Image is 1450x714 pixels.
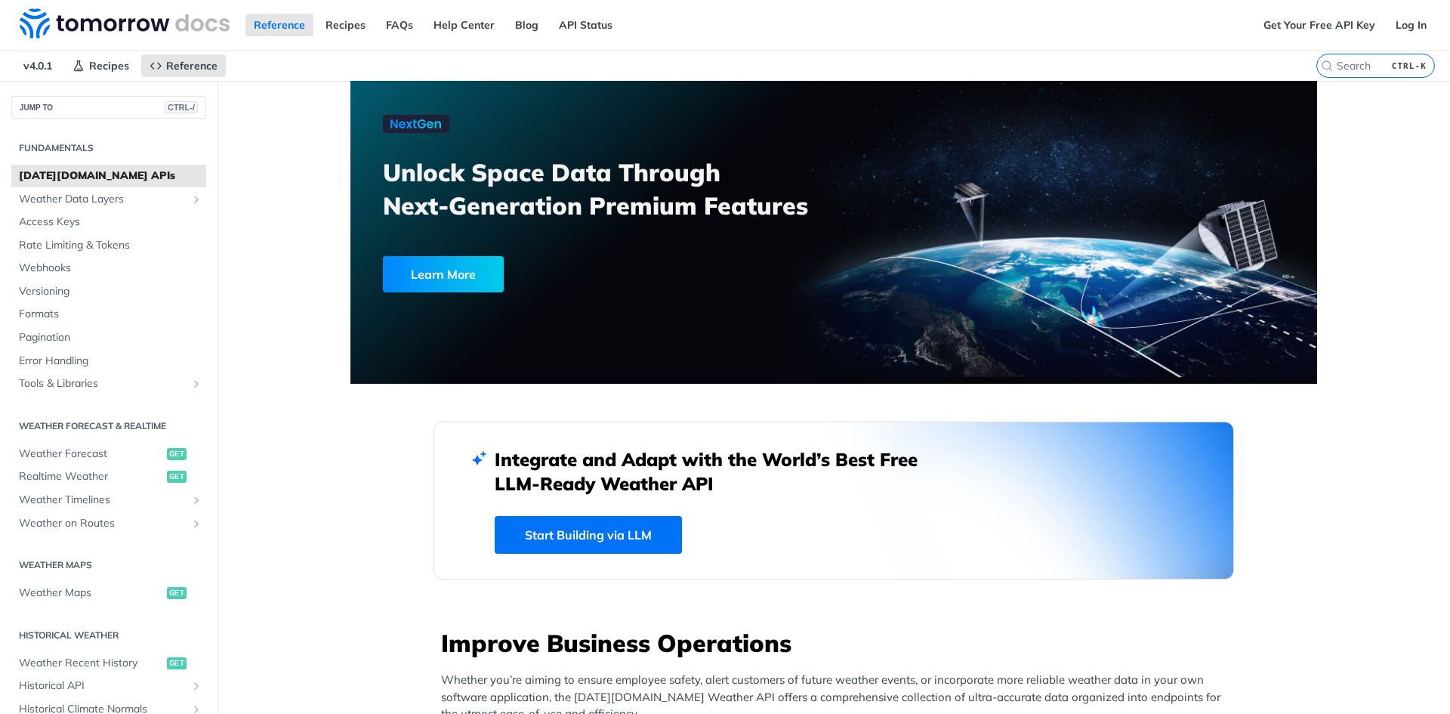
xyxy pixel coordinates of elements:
a: Reference [141,54,226,77]
span: Weather Data Layers [19,192,187,207]
button: Show subpages for Tools & Libraries [190,378,202,390]
h3: Unlock Space Data Through Next-Generation Premium Features [383,156,850,222]
a: Realtime Weatherget [11,465,206,488]
span: Pagination [19,330,202,345]
span: Error Handling [19,354,202,369]
h2: Weather Maps [11,558,206,572]
h3: Improve Business Operations [441,626,1234,660]
h2: Historical Weather [11,629,206,642]
button: Show subpages for Weather on Routes [190,518,202,530]
a: Log In [1387,14,1435,36]
span: Formats [19,307,202,322]
a: [DATE][DOMAIN_NAME] APIs [11,165,206,187]
svg: Search [1321,60,1333,72]
span: CTRL-/ [165,101,198,113]
h2: Weather Forecast & realtime [11,419,206,433]
a: Weather Data LayersShow subpages for Weather Data Layers [11,188,206,211]
span: Weather Timelines [19,493,187,508]
button: Show subpages for Historical API [190,680,202,692]
span: Weather Recent History [19,656,163,671]
h2: Integrate and Adapt with the World’s Best Free LLM-Ready Weather API [495,447,940,496]
span: Recipes [89,59,129,73]
a: Pagination [11,326,206,349]
span: Weather on Routes [19,516,187,531]
span: [DATE][DOMAIN_NAME] APIs [19,168,202,184]
a: Webhooks [11,257,206,280]
kbd: CTRL-K [1388,58,1430,73]
a: Reference [245,14,313,36]
a: Learn More [383,256,757,292]
span: Weather Maps [19,586,163,601]
span: Historical API [19,678,187,694]
a: Weather Forecastget [11,443,206,465]
a: Get Your Free API Key [1255,14,1384,36]
a: Recipes [64,54,137,77]
img: NextGen [383,115,449,133]
img: Tomorrow.io Weather API Docs [20,8,230,39]
button: Show subpages for Weather Timelines [190,494,202,506]
span: Rate Limiting & Tokens [19,238,202,253]
a: Error Handling [11,350,206,372]
span: Versioning [19,284,202,299]
span: Reference [166,59,217,73]
a: Versioning [11,280,206,303]
a: Tools & LibrariesShow subpages for Tools & Libraries [11,372,206,395]
a: Historical APIShow subpages for Historical API [11,675,206,697]
h2: Fundamentals [11,141,206,155]
a: Weather on RoutesShow subpages for Weather on Routes [11,512,206,535]
span: get [167,587,187,599]
span: Tools & Libraries [19,376,187,391]
a: Recipes [317,14,374,36]
span: Webhooks [19,261,202,276]
a: Rate Limiting & Tokens [11,234,206,257]
span: get [167,471,187,483]
button: JUMP TOCTRL-/ [11,96,206,119]
span: Realtime Weather [19,469,163,484]
a: Weather Recent Historyget [11,652,206,675]
a: Weather TimelinesShow subpages for Weather Timelines [11,489,206,512]
span: Weather Forecast [19,447,163,462]
button: Show subpages for Weather Data Layers [190,193,202,206]
a: Blog [507,14,547,36]
a: Start Building via LLM [495,516,682,554]
span: get [167,657,187,669]
a: FAQs [378,14,421,36]
span: v4.0.1 [15,54,60,77]
a: API Status [551,14,621,36]
a: Formats [11,303,206,326]
a: Access Keys [11,211,206,233]
a: Help Center [425,14,503,36]
span: Access Keys [19,215,202,230]
div: Learn More [383,256,504,292]
a: Weather Mapsget [11,582,206,604]
span: get [167,448,187,460]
